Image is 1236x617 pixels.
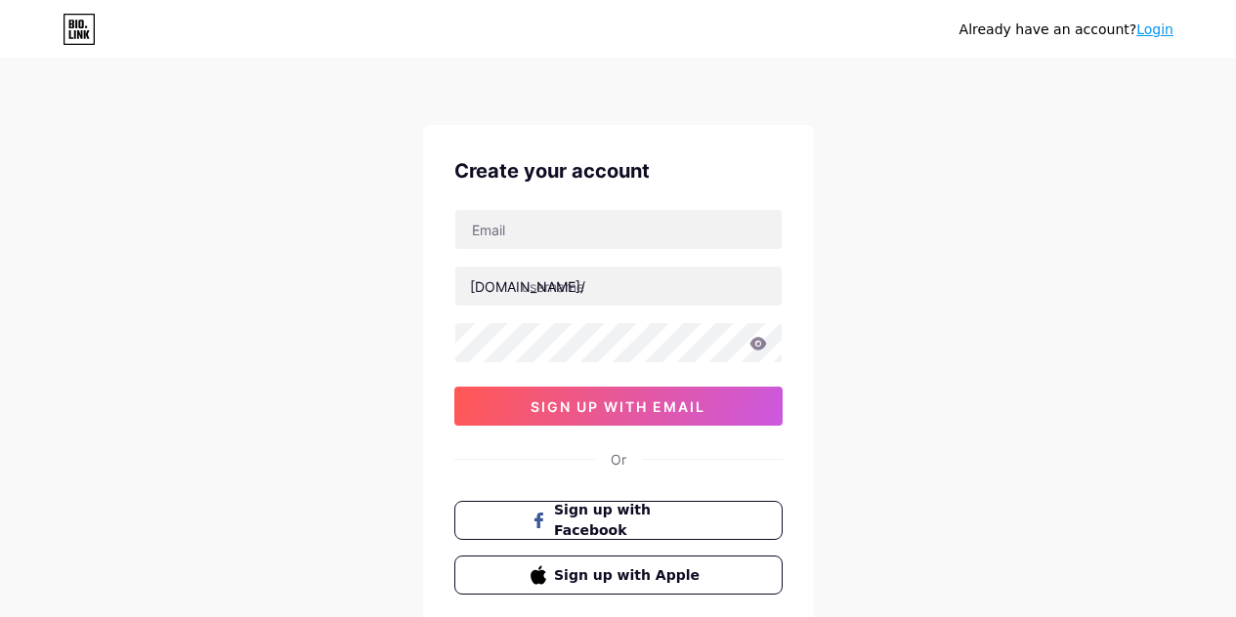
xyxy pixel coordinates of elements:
input: username [455,267,782,306]
button: Sign up with Facebook [454,501,783,540]
div: Or [611,449,626,470]
div: [DOMAIN_NAME]/ [470,276,585,297]
div: Already have an account? [959,20,1173,40]
button: Sign up with Apple [454,555,783,595]
button: sign up with email [454,387,783,426]
span: Sign up with Facebook [554,500,705,541]
div: Create your account [454,156,783,185]
input: Email [455,210,782,249]
a: Login [1136,21,1173,37]
span: sign up with email [531,398,705,415]
span: Sign up with Apple [554,565,705,586]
